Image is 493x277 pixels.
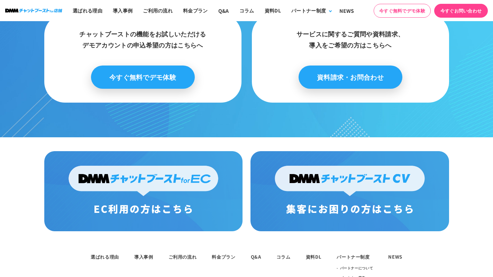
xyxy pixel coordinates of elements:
[388,253,402,260] a: NEWS
[337,253,373,260] div: パートナー制度
[91,66,195,89] a: 今すぐ無料でデモ体験
[291,7,326,14] div: パートナー制度
[276,253,291,260] a: コラム
[168,253,197,260] a: ご利用の流れ
[306,253,322,260] a: 資料DL
[374,4,431,18] a: 今すぐ無料でデモ体験
[255,28,446,51] h3: サービスに関するご質問や資料請求、 導入をご希望の方はこちらへ
[91,253,119,260] a: 選ばれる理由
[434,4,488,18] a: 今すぐお問い合わせ
[251,253,261,260] a: Q&A
[48,28,238,51] h3: チャットブーストの機能をお試しいただける デモアカウントの申込希望の方はこちらへ
[340,263,373,273] a: パートナーについて
[212,253,235,260] a: 料金プラン
[134,253,153,260] a: 導入事例
[299,66,402,89] a: 資料請求・お問合わせ
[5,9,62,12] img: ロゴ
